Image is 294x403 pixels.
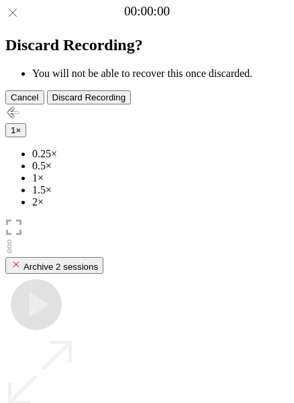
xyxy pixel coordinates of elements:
li: 0.5× [32,160,289,172]
button: Discard Recording [47,90,132,104]
li: 1× [32,172,289,184]
button: Cancel [5,90,44,104]
button: Archive 2 sessions [5,257,103,274]
li: 2× [32,196,289,208]
li: 1.5× [32,184,289,196]
li: You will not be able to recover this once discarded. [32,68,289,80]
span: 1 [11,125,15,135]
li: 0.25× [32,148,289,160]
div: Archive 2 sessions [11,259,98,272]
h2: Discard Recording? [5,36,289,54]
button: 1× [5,123,26,137]
a: 00:00:00 [124,4,170,19]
